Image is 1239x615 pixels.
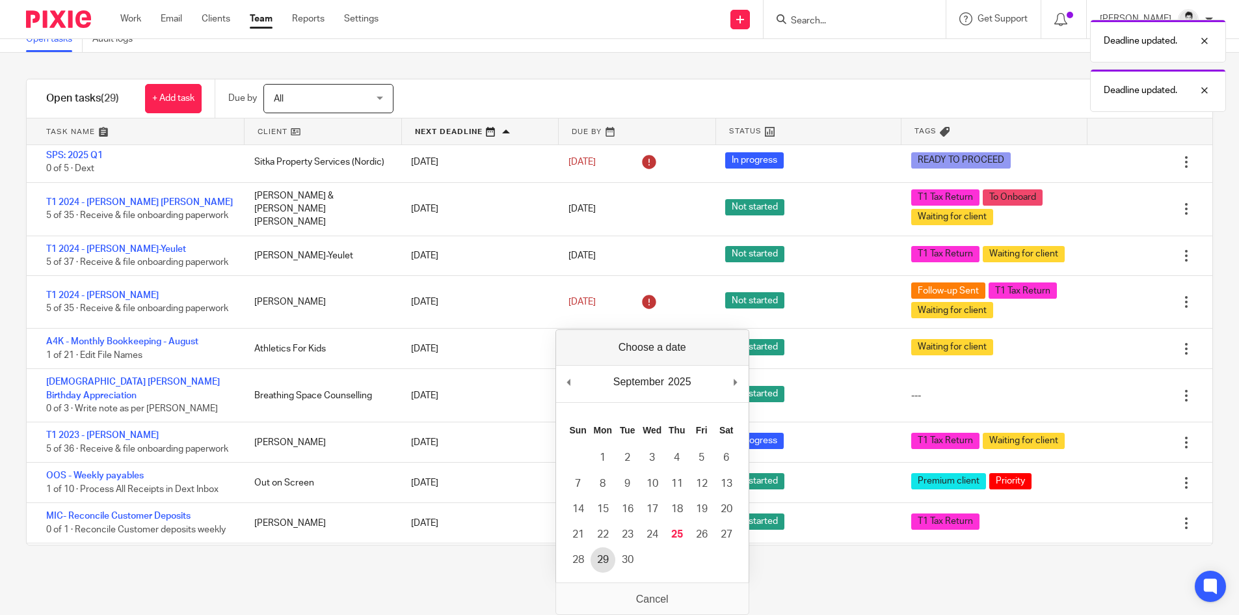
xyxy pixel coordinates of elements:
div: [PERSON_NAME] & [PERSON_NAME] [PERSON_NAME] [241,183,399,236]
button: 9 [615,471,640,497]
span: Follow-up Sent [911,282,985,299]
button: 19 [689,497,714,522]
span: 0 of 3 · Write note as per [PERSON_NAME] [46,404,218,413]
a: A4K - Monthly Bookkeeping - August [46,337,198,346]
span: In progress [725,433,784,449]
span: Waiting for client [983,246,1065,262]
abbr: Monday [593,425,611,435]
span: [DATE] [568,251,596,260]
div: [DATE] [398,149,555,175]
button: 29 [591,547,615,573]
span: [DATE] [568,157,596,167]
button: 12 [689,471,714,497]
button: 7 [566,471,591,497]
span: 5 of 36 · Receive & file onboarding paperwork [46,444,228,454]
a: Work [120,12,141,25]
div: Out on Screen [241,470,399,496]
button: 4 [665,445,689,471]
span: 0 of 1 · Reconcile Customer deposits weekly [46,525,226,534]
button: 24 [640,522,665,547]
span: 1 of 21 · Edit File Names [46,351,142,360]
button: Previous Month [563,372,576,392]
span: Tags [914,126,937,137]
a: Open tasks [26,27,83,52]
abbr: Friday [696,425,708,435]
div: [PERSON_NAME] [241,430,399,456]
button: 3 [640,445,665,471]
abbr: Thursday [669,425,685,435]
div: [DATE] [398,243,555,269]
button: 27 [714,522,739,547]
button: 16 [615,497,640,522]
button: 26 [689,522,714,547]
span: Waiting for client [911,209,993,225]
button: 10 [640,471,665,497]
span: In progress [725,152,784,169]
div: [PERSON_NAME] [241,289,399,315]
button: 25 [665,522,689,547]
div: Sitka Property Services (Nordic) [241,149,399,175]
span: T1 Tax Return [911,433,979,449]
button: 20 [714,497,739,522]
abbr: Tuesday [620,425,635,435]
span: T1 Tax Return [911,189,979,206]
div: --- [911,389,921,402]
span: T1 Tax Return [911,246,979,262]
button: 18 [665,497,689,522]
button: 15 [591,497,615,522]
button: Next Month [729,372,742,392]
a: Audit logs [92,27,142,52]
div: September [611,372,666,392]
span: To Onboard [983,189,1043,206]
span: Status [729,126,762,137]
div: [DATE] [398,196,555,222]
button: 21 [566,522,591,547]
img: squarehead.jpg [1178,9,1199,30]
span: 5 of 37 · Receive & file onboarding paperwork [46,258,228,267]
div: [DATE] [398,470,555,496]
button: 22 [591,522,615,547]
span: Not started [725,513,784,530]
span: 0 of 5 · Dext [46,164,94,173]
button: 6 [714,445,739,471]
div: [DATE] [398,336,555,362]
abbr: Saturday [719,425,734,435]
a: OOS - Weekly payables [46,471,144,480]
a: Clients [202,12,230,25]
a: Email [161,12,182,25]
a: Team [250,12,273,25]
div: Breathing Space Counselling [241,383,399,409]
a: [DEMOGRAPHIC_DATA] [PERSON_NAME] Birthday Appreciation [46,377,220,400]
button: 8 [591,471,615,497]
span: 5 of 35 · Receive & file onboarding paperwork [46,211,228,220]
span: Waiting for client [983,433,1065,449]
button: 14 [566,497,591,522]
span: T1 Tax Return [911,513,979,530]
a: SPS: 2025 Q1 [46,151,103,160]
div: [PERSON_NAME]-Yeulet [241,243,399,269]
span: 1 of 10 · Process All Receipts in Dext Inbox [46,485,219,494]
div: [DATE] [398,289,555,315]
a: Settings [344,12,379,25]
abbr: Wednesday [643,425,661,435]
a: MIC- Reconcile Customer Deposits [46,512,191,521]
a: T1 2023 - [PERSON_NAME] [46,431,159,440]
span: T1 Tax Return [989,282,1057,299]
div: Athletics For Kids [241,336,399,362]
span: Not started [725,292,784,308]
span: [DATE] [568,204,596,213]
span: [DATE] [568,297,596,307]
p: Deadline updated. [1104,34,1177,48]
div: [DATE] [398,383,555,409]
div: [PERSON_NAME] [241,510,399,536]
span: READY TO PROCEED [911,152,1011,169]
a: Reports [292,12,325,25]
p: Due by [228,92,257,105]
button: 2 [615,445,640,471]
a: T1 2024 - [PERSON_NAME] [PERSON_NAME] [46,198,233,207]
span: Waiting for client [911,339,993,355]
div: 2025 [666,372,693,392]
abbr: Sunday [570,425,587,435]
span: Not started [725,473,784,489]
button: 17 [640,497,665,522]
